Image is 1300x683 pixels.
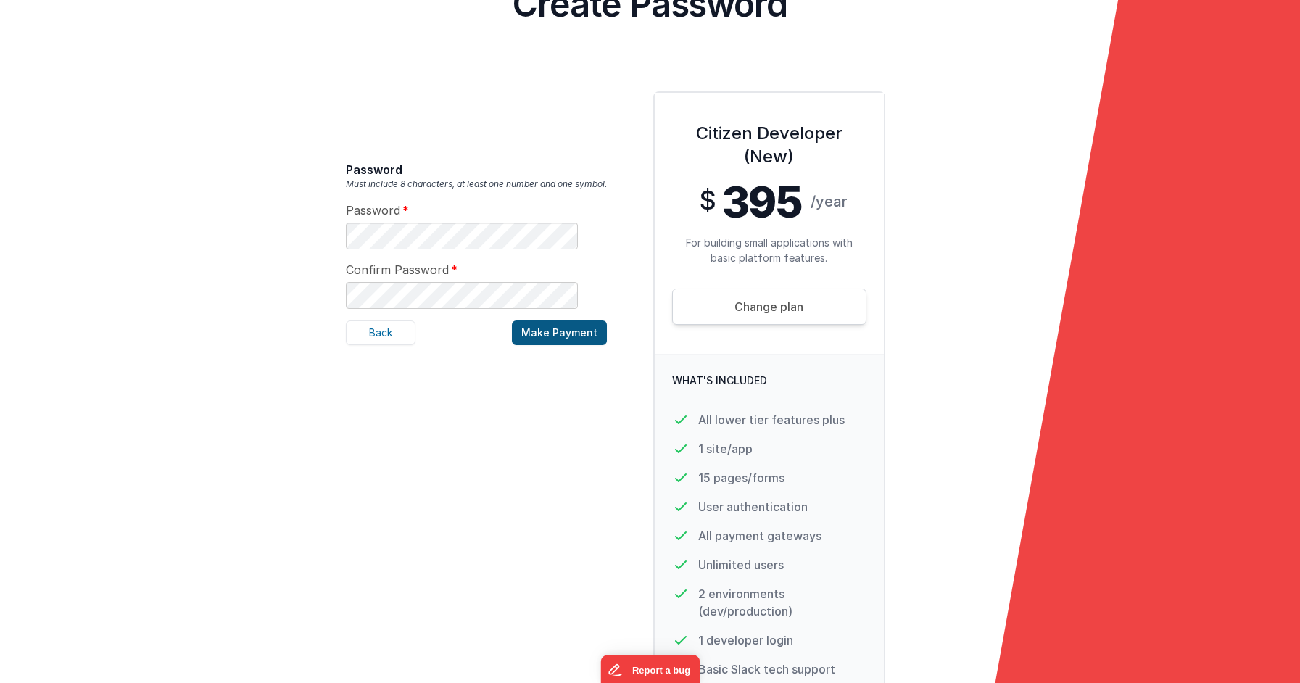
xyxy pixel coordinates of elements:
[698,440,753,458] p: 1 site/app
[698,632,793,649] p: 1 developer login
[672,235,866,265] p: For building small applications with basic platform features.
[721,180,803,223] span: 395
[698,661,835,678] p: Basic Slack tech support
[672,122,866,168] h3: Citizen Developer (New)
[700,186,716,215] span: $
[698,556,784,574] p: Unlimited users
[698,527,821,545] p: All payment gateways
[346,320,415,345] button: Back
[346,261,449,278] span: Confirm Password
[698,498,808,516] p: User authentication
[346,178,607,190] p: Must include 8 characters, at least one number and one symbol.
[698,585,866,620] p: 2 environments (dev/production)
[512,320,607,345] button: Make Payment
[346,202,400,219] span: Password
[698,469,784,487] p: 15 pages/forms
[672,373,866,388] p: What's Included
[698,411,845,429] p: All lower tier features plus
[811,191,847,212] span: /year
[672,289,866,325] a: Change plan
[346,161,607,178] h3: Password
